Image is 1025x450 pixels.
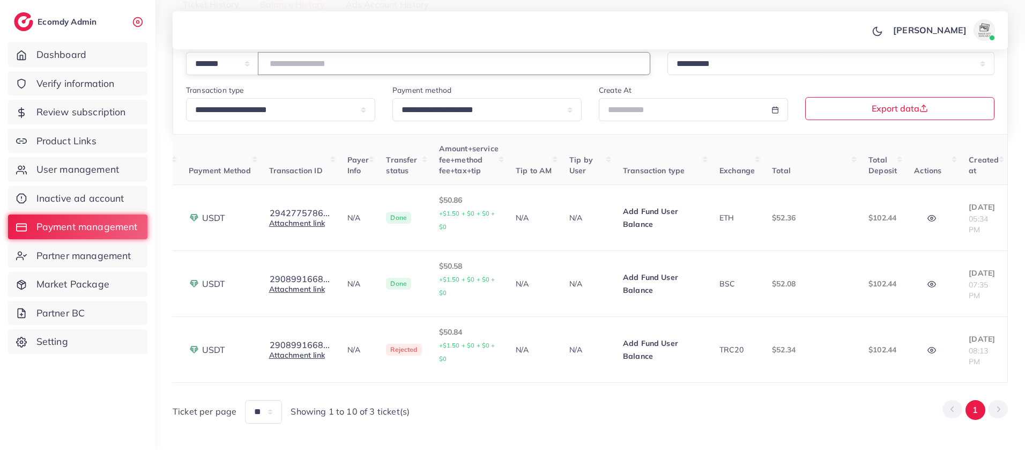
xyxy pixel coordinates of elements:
div: BSC [719,278,755,289]
small: +$1.50 + $0 + $0 + $0 [439,342,495,363]
small: +$1.50 + $0 + $0 + $0 [439,276,495,297]
span: Transfer status [386,155,417,175]
p: [PERSON_NAME] [893,24,967,36]
a: logoEcomdy Admin [14,12,99,31]
span: Export data [872,104,928,113]
span: Rejected [386,344,421,356]
p: N/A [569,211,606,224]
span: Ticket per page [173,405,236,418]
p: N/A [516,211,552,224]
p: $52.08 [772,277,851,290]
span: Review subscription [36,105,126,119]
p: N/A [347,277,369,290]
p: [DATE] [969,201,999,213]
a: Setting [8,329,147,354]
a: Review subscription [8,100,147,124]
a: Attachment link [269,350,325,360]
span: 07:35 PM [969,280,988,300]
p: $52.34 [772,343,851,356]
p: N/A [569,343,606,356]
img: logo [14,12,33,31]
p: $50.84 [439,326,499,365]
button: 2942775786... [269,208,330,218]
img: payment [189,278,199,289]
p: N/A [347,343,369,356]
ul: Pagination [942,400,1008,420]
a: Inactive ad account [8,186,147,211]
a: [PERSON_NAME]avatar [887,19,999,41]
span: Setting [36,335,68,349]
button: 2908991668... [269,340,330,350]
a: User management [8,157,147,182]
span: Payment management [36,220,138,234]
p: N/A [347,211,369,224]
span: Product Links [36,134,96,148]
a: Verify information [8,71,147,96]
span: Transaction ID [269,166,323,175]
span: USDT [202,212,226,224]
img: payment [189,344,199,355]
span: Payment Method [189,166,251,175]
p: $102.44 [868,343,897,356]
p: Add Fund User Balance [623,337,702,363]
span: 05:34 PM [969,214,988,234]
h2: Ecomdy Admin [38,17,99,27]
span: Dashboard [36,48,86,62]
a: Dashboard [8,42,147,67]
p: Add Fund User Balance [623,205,702,231]
span: Total Deposit [868,155,897,175]
a: Attachment link [269,284,325,294]
p: N/A [569,277,606,290]
span: USDT [202,344,226,356]
p: $102.44 [868,211,897,224]
span: Transaction type [623,166,685,175]
span: Created at [969,155,999,175]
span: Actions [914,166,941,175]
img: payment [189,212,199,223]
label: Create At [599,85,632,95]
a: Market Package [8,272,147,297]
span: Tip by User [569,155,593,175]
a: Payment management [8,215,147,239]
span: Amount+service fee+method fee+tax+tip [439,144,499,175]
a: Attachment link [269,218,325,228]
p: $50.58 [439,260,499,299]
span: Payer Info [347,155,369,175]
a: Product Links [8,129,147,153]
p: Add Fund User Balance [623,271,702,297]
span: Done [386,278,411,290]
p: $50.86 [439,194,499,233]
span: Inactive ad account [36,191,124,205]
span: Market Package [36,277,109,291]
div: ETH [719,212,755,223]
div: TRC20 [719,344,755,355]
img: avatar [974,19,995,41]
button: 2908991668... [269,274,330,284]
p: N/A [516,277,552,290]
label: Payment method [392,85,451,95]
span: USDT [202,278,226,290]
span: 08:13 PM [969,346,988,366]
span: Exchange [719,166,755,175]
span: Partner management [36,249,131,263]
span: Tip to AM [516,166,552,175]
p: $52.36 [772,211,851,224]
span: Verify information [36,77,115,91]
span: Showing 1 to 10 of 3 ticket(s) [291,405,410,418]
span: User management [36,163,119,176]
a: Partner management [8,244,147,268]
button: Export data [805,97,994,120]
p: N/A [516,343,552,356]
p: [DATE] [969,267,999,279]
small: +$1.50 + $0 + $0 + $0 [439,210,495,231]
span: Done [386,212,411,224]
button: Go to page 1 [965,400,985,420]
p: [DATE] [969,333,999,345]
span: Total [772,166,791,175]
label: Transaction type [186,85,244,95]
p: $102.44 [868,277,897,290]
a: Partner BC [8,301,147,326]
span: Partner BC [36,306,85,320]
